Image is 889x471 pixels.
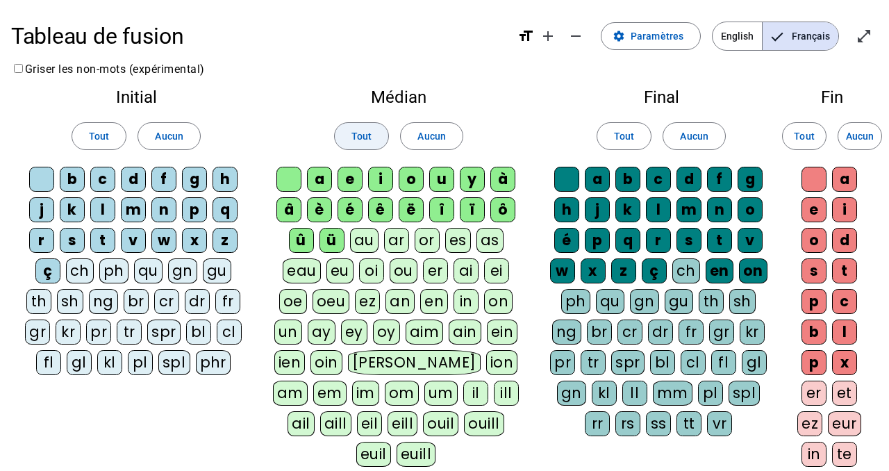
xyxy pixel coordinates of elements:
[707,411,732,436] div: vr
[429,197,454,222] div: î
[601,22,701,50] button: Paramètres
[429,167,454,192] div: u
[615,197,640,222] div: k
[350,228,379,253] div: au
[60,228,85,253] div: s
[486,350,518,375] div: ion
[151,197,176,222] div: n
[289,228,314,253] div: û
[182,228,207,253] div: x
[420,289,448,314] div: en
[557,381,586,406] div: gn
[399,197,424,222] div: ë
[585,411,610,436] div: rr
[313,381,347,406] div: em
[832,442,857,467] div: te
[385,289,415,314] div: an
[274,350,306,375] div: ien
[454,258,479,283] div: ai
[35,258,60,283] div: ç
[348,350,481,375] div: [PERSON_NAME]
[423,411,458,436] div: ouil
[550,258,575,283] div: w
[611,350,645,375] div: spr
[56,320,81,345] div: kr
[72,122,126,150] button: Tout
[368,197,393,222] div: ê
[680,128,708,144] span: Aucun
[729,381,761,406] div: spl
[738,167,763,192] div: g
[742,350,767,375] div: gl
[308,320,335,345] div: ay
[90,167,115,192] div: c
[550,350,575,375] div: pr
[215,289,240,314] div: fr
[615,167,640,192] div: b
[11,14,506,58] h1: Tableau de fusion
[463,381,488,406] div: il
[134,258,163,283] div: qu
[334,122,389,150] button: Tout
[484,258,509,283] div: ei
[213,167,238,192] div: h
[801,350,826,375] div: p
[66,258,94,283] div: ch
[29,197,54,222] div: j
[356,442,391,467] div: euil
[676,167,701,192] div: d
[147,320,181,345] div: spr
[217,320,242,345] div: cl
[581,258,606,283] div: x
[26,289,51,314] div: th
[406,320,444,345] div: aim
[650,350,675,375] div: bl
[681,350,706,375] div: cl
[739,258,767,283] div: on
[782,122,826,150] button: Tout
[707,167,732,192] div: f
[307,197,332,222] div: è
[801,381,826,406] div: er
[554,197,579,222] div: h
[182,167,207,192] div: g
[838,122,882,150] button: Aucun
[273,381,308,406] div: am
[279,289,307,314] div: oe
[597,122,651,150] button: Tout
[359,258,384,283] div: oi
[14,64,23,73] input: Griser les non-mots (expérimental)
[567,28,584,44] mat-icon: remove
[554,228,579,253] div: é
[850,22,878,50] button: Entrer en plein écran
[454,289,479,314] div: in
[801,197,826,222] div: e
[828,411,861,436] div: eur
[121,197,146,222] div: m
[801,289,826,314] div: p
[648,320,673,345] div: dr
[288,411,315,436] div: ail
[388,411,417,436] div: eill
[60,197,85,222] div: k
[341,320,367,345] div: ey
[797,89,867,106] h2: Fin
[534,22,562,50] button: Augmenter la taille de la police
[801,228,826,253] div: o
[585,228,610,253] div: p
[646,411,671,436] div: ss
[562,22,590,50] button: Diminuer la taille de la police
[832,167,857,192] div: a
[399,167,424,192] div: o
[672,258,700,283] div: ch
[272,89,525,106] h2: Médian
[676,228,701,253] div: s
[713,22,762,50] span: English
[124,289,149,314] div: br
[832,228,857,253] div: d
[390,258,417,283] div: ou
[630,289,659,314] div: gn
[310,350,342,375] div: oin
[698,381,723,406] div: pl
[846,128,874,144] span: Aucun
